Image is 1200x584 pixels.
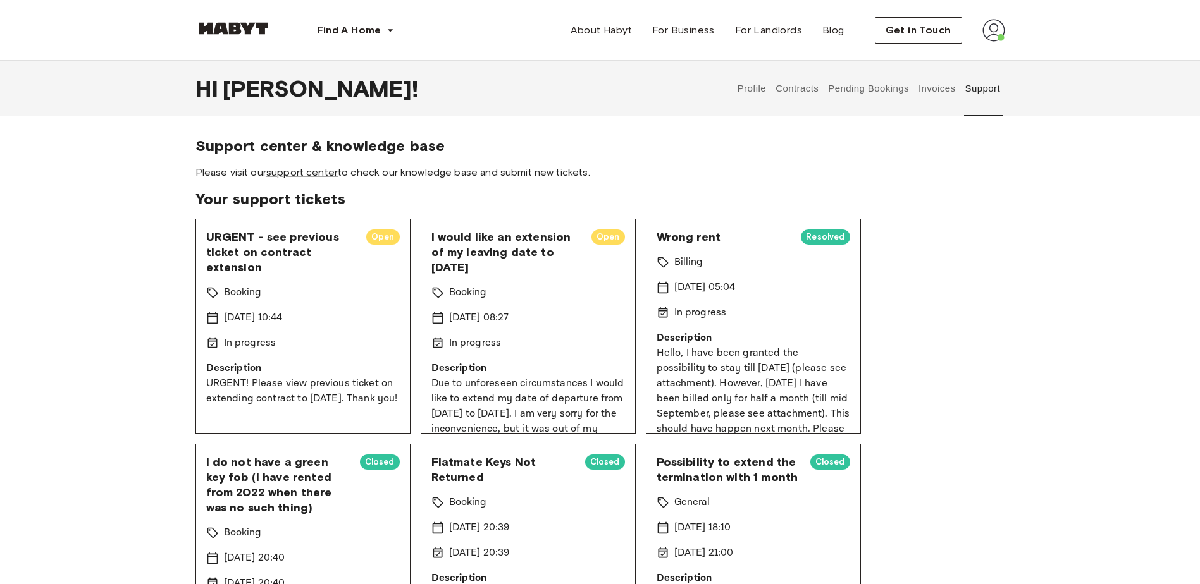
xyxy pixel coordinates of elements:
[307,18,404,43] button: Find A Home
[224,310,283,325] p: [DATE] 10:44
[195,190,1005,209] span: Your support tickets
[449,285,487,300] p: Booking
[822,23,844,38] span: Blog
[431,376,625,482] p: Due to unforeseen circumstances I would like to extend my date of departure from [DATE] to [DATE]...
[674,520,731,535] p: [DATE] 18:10
[449,520,510,535] p: [DATE] 20:39
[366,231,400,243] span: Open
[195,166,1005,179] span: Please visit our to check our knowledge base and submit new tickets.
[735,23,802,38] span: For Landlords
[223,75,418,102] span: [PERSON_NAME] !
[195,22,271,35] img: Habyt
[206,229,356,275] span: URGENT - see previous ticket on contract extension
[801,231,850,243] span: Resolved
[224,525,262,540] p: Booking
[195,137,1005,155] span: Support center & knowledge base
[674,545,734,561] p: [DATE] 21:00
[195,75,223,102] span: Hi
[886,23,951,38] span: Get in Touch
[585,456,625,468] span: Closed
[360,456,400,468] span: Closed
[810,456,850,468] span: Closed
[449,545,510,561] p: [DATE] 20:39
[963,61,1002,116] button: Support
[657,346,850,513] p: Hello, I have been granted the possibility to stay till [DATE] (please see attachment). However, ...
[266,166,338,178] a: support center
[206,361,400,376] p: Description
[725,18,812,43] a: For Landlords
[317,23,381,38] span: Find A Home
[982,19,1005,42] img: avatar
[591,231,625,243] span: Open
[674,305,727,320] p: In progress
[431,361,625,376] p: Description
[674,280,736,295] p: [DATE] 05:04
[774,61,820,116] button: Contracts
[560,18,642,43] a: About Habyt
[736,61,768,116] button: Profile
[812,18,855,43] a: Blog
[674,255,703,270] p: Billing
[657,331,850,346] p: Description
[224,336,276,351] p: In progress
[206,376,400,406] p: URGENT! Please view previous ticket on extending contract to [DATE]. Thank you!
[827,61,911,116] button: Pending Bookings
[652,23,715,38] span: For Business
[875,17,962,44] button: Get in Touch
[674,495,710,510] p: General
[571,23,632,38] span: About Habyt
[449,495,487,510] p: Booking
[917,61,956,116] button: Invoices
[657,454,800,485] span: Possibility to extend the termination with 1 month
[224,285,262,300] p: Booking
[431,229,581,275] span: I would like an extension of my leaving date to [DATE]
[657,229,791,245] span: Wrong rent
[449,336,502,351] p: In progress
[733,61,1005,116] div: user profile tabs
[224,551,285,566] p: [DATE] 20:40
[642,18,725,43] a: For Business
[431,454,575,485] span: Flatmate Keys Not Returned
[206,454,350,515] span: I do not have a green key fob (I have rented from 2022 when there was no such thing)
[449,310,509,325] p: [DATE] 08:27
